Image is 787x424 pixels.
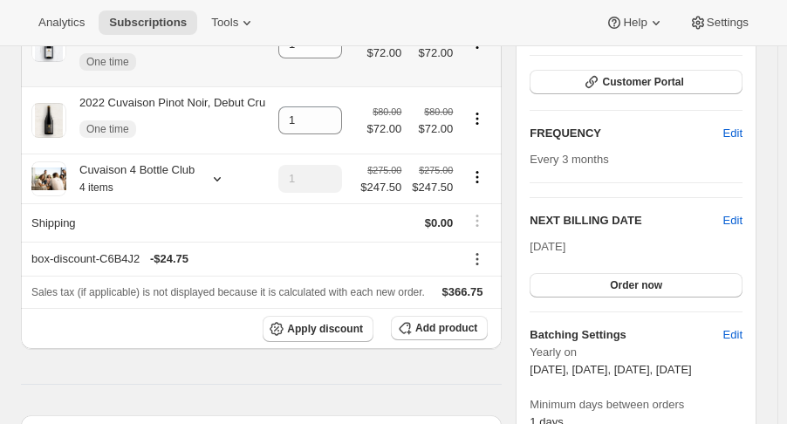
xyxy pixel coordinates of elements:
[713,321,753,349] button: Edit
[419,165,453,175] small: $275.00
[530,70,743,94] button: Customer Portal
[530,363,691,376] span: [DATE], [DATE], [DATE], [DATE]
[28,10,95,35] button: Analytics
[707,16,749,30] span: Settings
[109,16,187,30] span: Subscriptions
[367,165,401,175] small: $275.00
[99,10,197,35] button: Subscriptions
[367,44,402,62] span: $72.00
[360,179,401,196] span: $247.50
[412,179,453,196] span: $247.50
[463,168,491,187] button: Product actions
[287,322,363,336] span: Apply discount
[412,44,453,62] span: $72.00
[530,273,743,297] button: Order now
[723,125,743,142] span: Edit
[723,326,743,344] span: Edit
[86,122,129,136] span: One time
[412,120,453,138] span: $72.00
[602,75,683,89] span: Customer Portal
[86,55,129,69] span: One time
[595,10,674,35] button: Help
[530,396,743,414] span: Minimum days between orders
[530,125,722,142] h2: FREQUENCY
[79,181,113,194] small: 4 items
[201,10,266,35] button: Tools
[723,212,743,229] button: Edit
[463,109,491,128] button: Product actions
[66,161,195,196] div: Cuvaison 4 Bottle Club
[150,250,188,268] span: - $24.75
[463,211,491,230] button: Shipping actions
[424,106,453,117] small: $80.00
[610,278,662,292] span: Order now
[31,250,453,268] div: box-discount-C6B4J2
[530,212,722,229] h2: NEXT BILLING DATE
[713,120,753,147] button: Edit
[367,120,402,138] span: $72.00
[679,10,759,35] button: Settings
[66,94,265,147] div: 2022 Cuvaison Pinot Noir, Debut Cru
[623,16,647,30] span: Help
[442,285,483,298] span: $366.75
[415,321,477,335] span: Add product
[31,286,425,298] span: Sales tax (if applicable) is not displayed because it is calculated with each new order.
[211,16,238,30] span: Tools
[425,216,454,229] span: $0.00
[530,153,608,166] span: Every 3 months
[373,106,401,117] small: $80.00
[21,203,273,242] th: Shipping
[530,344,743,361] span: Yearly on
[391,316,488,340] button: Add product
[530,240,565,253] span: [DATE]
[38,16,85,30] span: Analytics
[263,316,373,342] button: Apply discount
[530,326,722,344] h6: Batching Settings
